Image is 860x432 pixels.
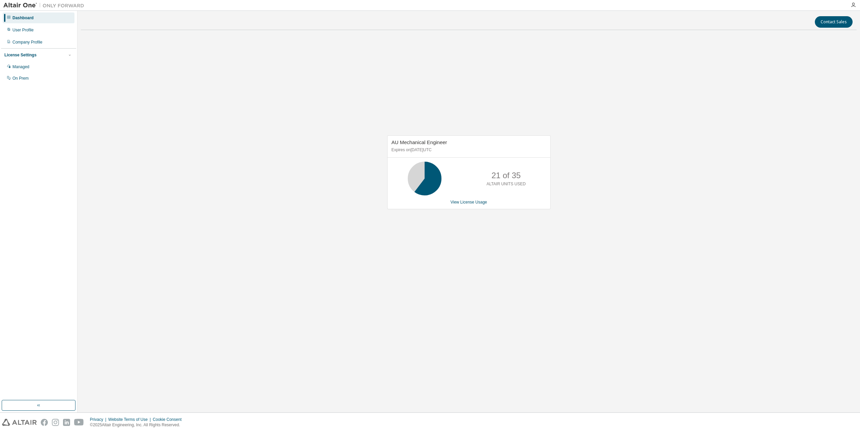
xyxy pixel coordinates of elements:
[4,52,36,58] div: License Settings
[41,419,48,426] img: facebook.svg
[90,422,186,428] p: © 2025 Altair Engineering, Inc. All Rights Reserved.
[392,147,545,153] p: Expires on [DATE] UTC
[12,39,42,45] div: Company Profile
[74,419,84,426] img: youtube.svg
[815,16,853,28] button: Contact Sales
[12,64,29,70] div: Managed
[12,15,34,21] div: Dashboard
[451,200,487,205] a: View License Usage
[52,419,59,426] img: instagram.svg
[491,170,521,181] p: 21 of 35
[392,139,447,145] span: AU Mechanical Engineer
[153,417,185,422] div: Cookie Consent
[63,419,70,426] img: linkedin.svg
[90,417,108,422] div: Privacy
[3,2,88,9] img: Altair One
[2,419,37,426] img: altair_logo.svg
[12,76,29,81] div: On Prem
[487,181,526,187] p: ALTAIR UNITS USED
[12,27,34,33] div: User Profile
[108,417,153,422] div: Website Terms of Use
